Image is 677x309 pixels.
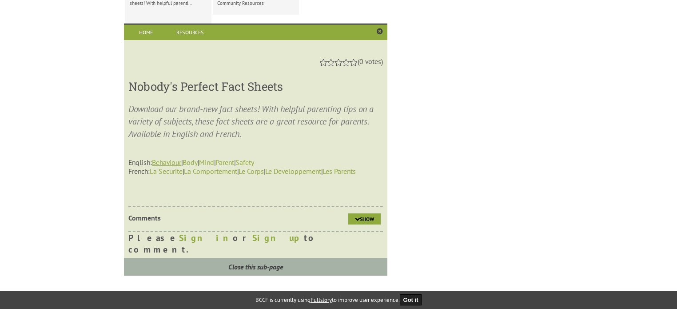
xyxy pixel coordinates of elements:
[235,158,254,167] a: Safety
[150,167,183,176] a: La Securite
[342,59,350,66] a: 4
[311,296,332,304] a: Fullstory
[327,59,335,66] a: 2
[128,213,255,222] p: Comments
[128,232,383,255] div: Please or to comment.
[128,79,383,94] h3: Nobody's Perfect Fact Sheets
[360,216,374,222] span: Show
[358,57,383,66] span: (0 votes)
[128,149,383,176] p: English: | | | | French: | | | |
[124,258,387,276] a: Close this sub-page
[335,59,342,66] a: 3
[400,294,422,305] button: Got it
[168,24,212,40] a: Resources
[320,59,327,66] a: 1
[350,59,357,66] a: 5
[199,158,214,167] a: Mind
[152,158,181,167] a: Behaviour
[323,167,356,176] a: Les Parents
[179,232,233,244] a: Sign in
[265,167,321,176] a: Le Developpement
[128,103,383,140] p: Download our brand-new fact sheets! With helpful parenting tips on a variety of subjects, these f...
[228,262,283,271] i: Close this sub-page
[239,167,264,176] a: Le Corps
[252,232,304,244] a: Sign up
[348,213,381,225] a: Show
[183,158,198,167] a: Body
[215,158,234,167] a: Parent
[124,24,168,40] a: Home
[377,28,383,35] a: Close
[184,167,237,176] a: La Comportement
